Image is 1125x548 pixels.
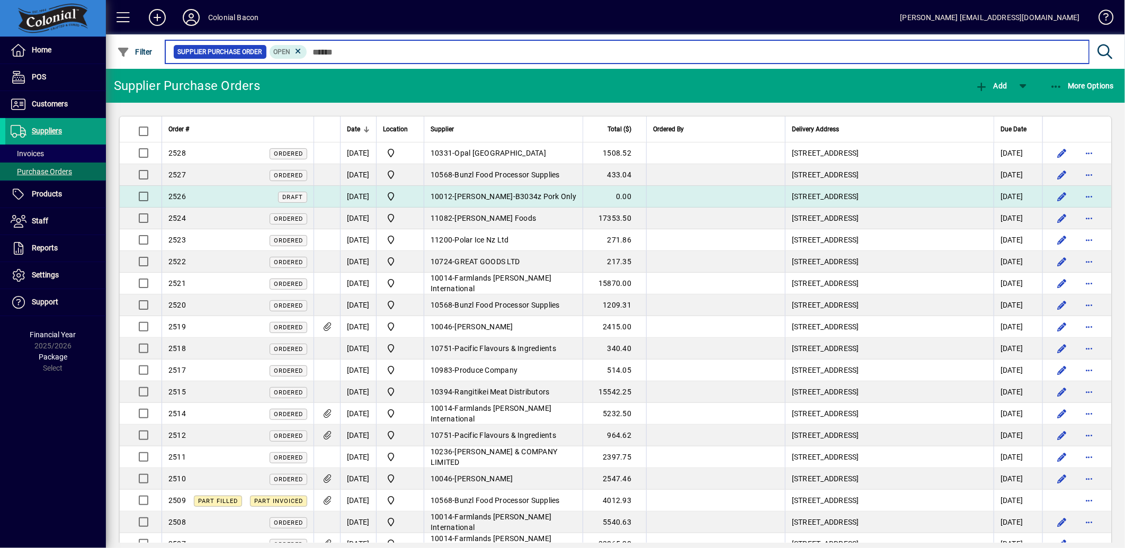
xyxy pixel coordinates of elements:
[383,385,417,398] span: Colonial Bacon
[383,299,417,311] span: Colonial Bacon
[340,229,376,251] td: [DATE]
[274,172,303,179] span: Ordered
[274,48,291,56] span: Open
[431,192,452,201] span: 10012
[274,346,303,353] span: Ordered
[431,301,452,309] span: 10568
[383,123,408,135] span: Location
[583,294,646,316] td: 1209.31
[583,164,646,186] td: 433.04
[168,344,186,353] span: 2518
[168,236,186,244] span: 2523
[1053,210,1070,227] button: Edit
[455,474,513,483] span: [PERSON_NAME]
[583,338,646,360] td: 340.40
[32,46,51,54] span: Home
[168,170,186,179] span: 2527
[994,316,1042,338] td: [DATE]
[5,64,106,91] a: POS
[455,344,557,353] span: Pacific Flavours & Ingredients
[168,518,186,526] span: 2508
[168,214,186,222] span: 2524
[785,273,994,294] td: [STREET_ADDRESS]
[653,123,779,135] div: Ordered By
[32,271,59,279] span: Settings
[168,474,186,483] span: 2510
[785,381,994,403] td: [STREET_ADDRESS]
[424,425,583,446] td: -
[994,164,1042,186] td: [DATE]
[383,472,417,485] span: Colonial Bacon
[455,496,560,505] span: Bunzl Food Processor Supplies
[340,381,376,403] td: [DATE]
[168,149,186,157] span: 2528
[785,316,994,338] td: [STREET_ADDRESS]
[424,273,583,294] td: -
[32,127,62,135] span: Suppliers
[11,167,72,176] span: Purchase Orders
[583,229,646,251] td: 271.86
[1053,145,1070,161] button: Edit
[340,208,376,229] td: [DATE]
[785,208,994,229] td: [STREET_ADDRESS]
[5,289,106,316] a: Support
[583,360,646,381] td: 514.05
[583,273,646,294] td: 15870.00
[431,404,452,412] span: 10014
[583,403,646,425] td: 5232.50
[455,149,547,157] span: Opal [GEOGRAPHIC_DATA]
[383,255,417,268] span: Colonial Bacon
[1081,448,1098,465] button: More options
[5,91,106,118] a: Customers
[1053,253,1070,270] button: Edit
[1081,275,1098,292] button: More options
[1053,362,1070,379] button: Edit
[1081,166,1098,183] button: More options
[1081,362,1098,379] button: More options
[383,451,417,463] span: Colonial Bacon
[168,496,186,505] span: 2509
[1053,297,1070,313] button: Edit
[424,294,583,316] td: -
[274,433,303,439] span: Ordered
[424,164,583,186] td: -
[1053,405,1070,422] button: Edit
[431,274,551,293] span: Farmlands [PERSON_NAME] International
[1081,145,1098,161] button: More options
[653,123,684,135] span: Ordered By
[424,511,583,533] td: -
[431,170,452,179] span: 10568
[785,338,994,360] td: [STREET_ADDRESS]
[198,498,238,505] span: Part Filled
[1081,297,1098,313] button: More options
[455,301,560,309] span: Bunzl Food Processor Supplies
[1053,231,1070,248] button: Edit
[1081,253,1098,270] button: More options
[431,149,452,157] span: 10331
[1001,123,1036,135] div: Due Date
[994,381,1042,403] td: [DATE]
[340,360,376,381] td: [DATE]
[583,511,646,533] td: 5540.63
[785,294,994,316] td: [STREET_ADDRESS]
[274,367,303,374] span: Ordered
[168,257,186,266] span: 2522
[431,123,454,135] span: Supplier
[994,186,1042,208] td: [DATE]
[32,100,68,108] span: Customers
[11,149,44,158] span: Invoices
[994,251,1042,273] td: [DATE]
[1081,492,1098,509] button: More options
[424,490,583,511] td: -
[168,540,186,548] span: 2507
[174,8,208,27] button: Profile
[274,541,303,548] span: Ordered
[424,338,583,360] td: -
[424,403,583,425] td: -
[32,244,58,252] span: Reports
[1053,275,1070,292] button: Edit
[431,447,557,466] span: [PERSON_NAME] & COMPANY LIMITED
[383,494,417,507] span: Colonial Bacon
[383,277,417,290] span: Colonial Bacon
[32,217,48,225] span: Staff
